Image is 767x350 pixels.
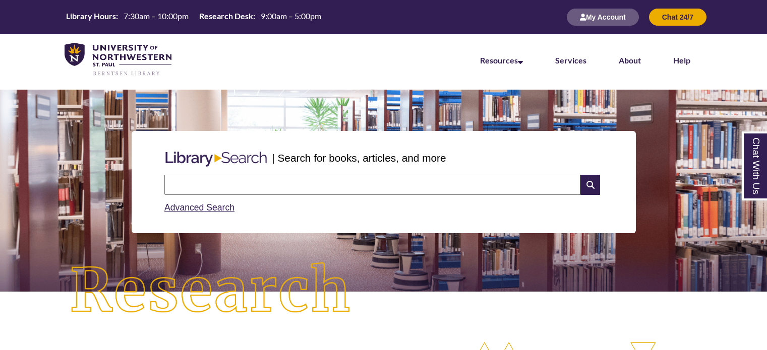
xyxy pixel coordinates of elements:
th: Research Desk: [195,11,257,22]
p: | Search for books, articles, and more [272,150,446,166]
a: Chat 24/7 [649,13,706,21]
a: Advanced Search [164,202,234,213]
button: My Account [567,9,639,26]
a: My Account [567,13,639,21]
table: Hours Today [62,11,325,23]
i: Search [580,175,600,195]
img: UNWSP Library Logo [65,43,171,77]
span: 9:00am – 5:00pm [261,11,321,21]
span: 7:30am – 10:00pm [124,11,189,21]
a: Services [555,55,586,65]
a: About [619,55,641,65]
img: Libary Search [160,148,272,171]
button: Chat 24/7 [649,9,706,26]
a: Resources [480,55,523,65]
a: Help [673,55,690,65]
a: Hours Today [62,11,325,24]
th: Library Hours: [62,11,120,22]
